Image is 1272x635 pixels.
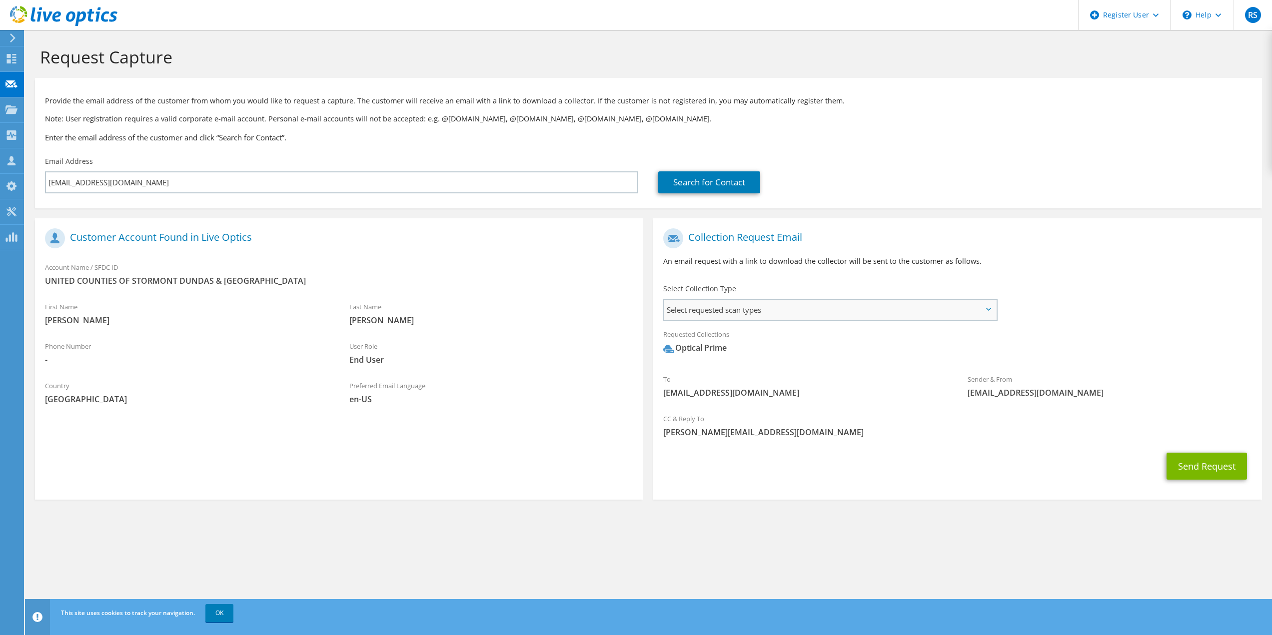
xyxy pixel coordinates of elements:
[1167,453,1247,480] button: Send Request
[349,354,634,365] span: End User
[339,296,644,331] div: Last Name
[1183,10,1192,19] svg: \n
[349,394,634,405] span: en-US
[653,369,958,403] div: To
[663,427,1252,438] span: [PERSON_NAME][EMAIL_ADDRESS][DOMAIN_NAME]
[664,300,996,320] span: Select requested scan types
[663,342,727,354] div: Optical Prime
[45,113,1252,124] p: Note: User registration requires a valid corporate e-mail account. Personal e-mail accounts will ...
[45,275,633,286] span: UNITED COUNTIES OF STORMONT DUNDAS & [GEOGRAPHIC_DATA]
[349,315,634,326] span: [PERSON_NAME]
[40,46,1252,67] h1: Request Capture
[653,324,1262,364] div: Requested Collections
[968,387,1252,398] span: [EMAIL_ADDRESS][DOMAIN_NAME]
[35,375,339,410] div: Country
[35,336,339,370] div: Phone Number
[658,171,760,193] a: Search for Contact
[35,257,643,291] div: Account Name / SFDC ID
[205,604,233,622] a: OK
[958,369,1262,403] div: Sender & From
[663,228,1247,248] h1: Collection Request Email
[653,408,1262,443] div: CC & Reply To
[61,609,195,617] span: This site uses cookies to track your navigation.
[339,375,644,410] div: Preferred Email Language
[45,394,329,405] span: [GEOGRAPHIC_DATA]
[663,284,736,294] label: Select Collection Type
[35,296,339,331] div: First Name
[663,387,948,398] span: [EMAIL_ADDRESS][DOMAIN_NAME]
[339,336,644,370] div: User Role
[663,256,1252,267] p: An email request with a link to download the collector will be sent to the customer as follows.
[45,315,329,326] span: [PERSON_NAME]
[45,156,93,166] label: Email Address
[45,354,329,365] span: -
[1245,7,1261,23] span: RS
[45,132,1252,143] h3: Enter the email address of the customer and click “Search for Contact”.
[45,228,628,248] h1: Customer Account Found in Live Optics
[45,95,1252,106] p: Provide the email address of the customer from whom you would like to request a capture. The cust...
